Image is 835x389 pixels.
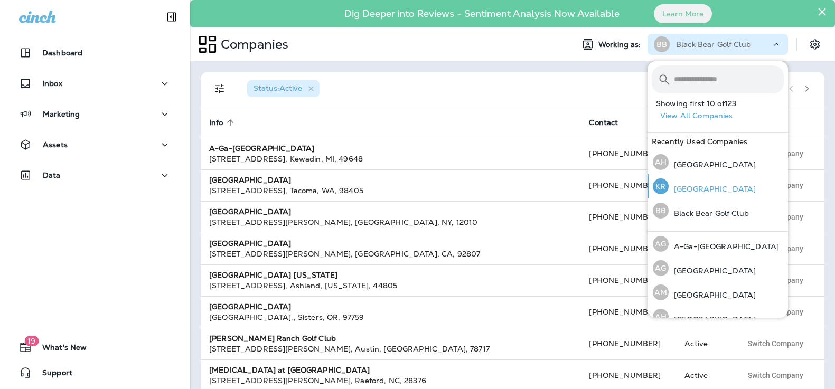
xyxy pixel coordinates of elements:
div: [STREET_ADDRESS][PERSON_NAME] , [GEOGRAPHIC_DATA] , NY , 12010 [209,217,572,227]
p: [GEOGRAPHIC_DATA] [669,315,756,324]
button: Data [11,165,180,186]
td: Active [676,328,734,359]
div: [STREET_ADDRESS] , Tacoma , WA , 98405 [209,185,572,196]
p: Companies [217,36,288,52]
button: AH[GEOGRAPHIC_DATA] [648,305,788,329]
div: AG [653,260,669,276]
button: Support [11,362,180,383]
div: AH [653,154,669,170]
button: Settings [805,35,824,54]
div: [STREET_ADDRESS][PERSON_NAME] , Austin , [GEOGRAPHIC_DATA] , 78717 [209,344,572,354]
p: [GEOGRAPHIC_DATA] [669,267,756,275]
button: AGA-Ga-[GEOGRAPHIC_DATA] [648,232,788,256]
strong: [GEOGRAPHIC_DATA] [209,239,291,248]
div: Status:Active [247,80,320,97]
strong: [GEOGRAPHIC_DATA] [209,302,291,311]
button: AH[GEOGRAPHIC_DATA] [648,150,788,174]
div: AM [653,284,669,300]
div: [STREET_ADDRESS][PERSON_NAME] , Raeford , NC , 28376 [209,375,572,386]
span: Contact [589,118,618,127]
div: Recently Used Companies [648,133,788,150]
button: KR[GEOGRAPHIC_DATA] [648,174,788,198]
td: [PHONE_NUMBER] [580,201,676,233]
p: Dig Deeper into Reviews - Sentiment Analysis Now Available [314,12,650,15]
strong: [GEOGRAPHIC_DATA] [209,207,291,216]
strong: A-Ga-[GEOGRAPHIC_DATA] [209,144,314,153]
strong: [GEOGRAPHIC_DATA] [209,175,291,185]
span: Contact [589,118,632,127]
p: Black Bear Golf Club [669,209,749,217]
div: KR [653,178,669,194]
span: Info [209,118,237,127]
div: [STREET_ADDRESS] , Ashland , [US_STATE] , 44805 [209,280,572,291]
strong: [GEOGRAPHIC_DATA] [US_STATE] [209,270,337,280]
span: Info [209,118,223,127]
p: Dashboard [42,49,82,57]
button: AM[GEOGRAPHIC_DATA] [648,280,788,305]
div: BB [653,203,669,219]
div: [STREET_ADDRESS] , Kewadin , MI , 49648 [209,154,572,164]
button: Filters [209,78,230,99]
span: 19 [24,336,39,346]
button: AG[GEOGRAPHIC_DATA] [648,256,788,280]
td: [PHONE_NUMBER] [580,264,676,296]
td: [PHONE_NUMBER] [580,138,676,169]
strong: [MEDICAL_DATA] at [GEOGRAPHIC_DATA] [209,365,370,375]
p: Data [43,171,61,179]
div: AG [653,236,669,252]
button: 19What's New [11,337,180,358]
div: AH [653,309,669,325]
td: [PHONE_NUMBER] [580,328,676,359]
p: [GEOGRAPHIC_DATA] [669,291,756,299]
span: Support [32,368,72,381]
button: Collapse Sidebar [157,6,186,27]
span: Status : Active [254,83,302,93]
button: BBBlack Bear Golf Club [648,198,788,223]
p: A-Ga-[GEOGRAPHIC_DATA] [669,242,779,251]
button: Switch Company [742,367,809,383]
p: [GEOGRAPHIC_DATA] [669,160,756,169]
p: [GEOGRAPHIC_DATA] [669,185,756,193]
p: Assets [43,140,68,149]
td: [PHONE_NUMBER] [580,169,676,201]
div: [GEOGRAPHIC_DATA]. , Sisters , OR , 97759 [209,312,572,322]
p: Showing first 10 of 123 [656,99,788,108]
span: Switch Company [748,372,803,379]
button: Assets [11,134,180,155]
button: Marketing [11,103,180,125]
span: Switch Company [748,340,803,347]
button: Switch Company [742,336,809,352]
span: Working as: [598,40,643,49]
div: [STREET_ADDRESS][PERSON_NAME] , [GEOGRAPHIC_DATA] , CA , 92807 [209,249,572,259]
td: [PHONE_NUMBER] [580,233,676,264]
button: View All Companies [656,108,788,124]
button: Dashboard [11,42,180,63]
td: [PHONE_NUMBER] [580,296,676,328]
button: Close [817,3,827,20]
p: Marketing [43,110,80,118]
p: Black Bear Golf Club [676,40,751,49]
span: What's New [32,343,87,356]
div: BB [654,36,670,52]
button: Learn More [654,4,712,23]
button: Inbox [11,73,180,94]
strong: [PERSON_NAME] Ranch Golf Club [209,334,336,343]
p: Inbox [42,79,62,88]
